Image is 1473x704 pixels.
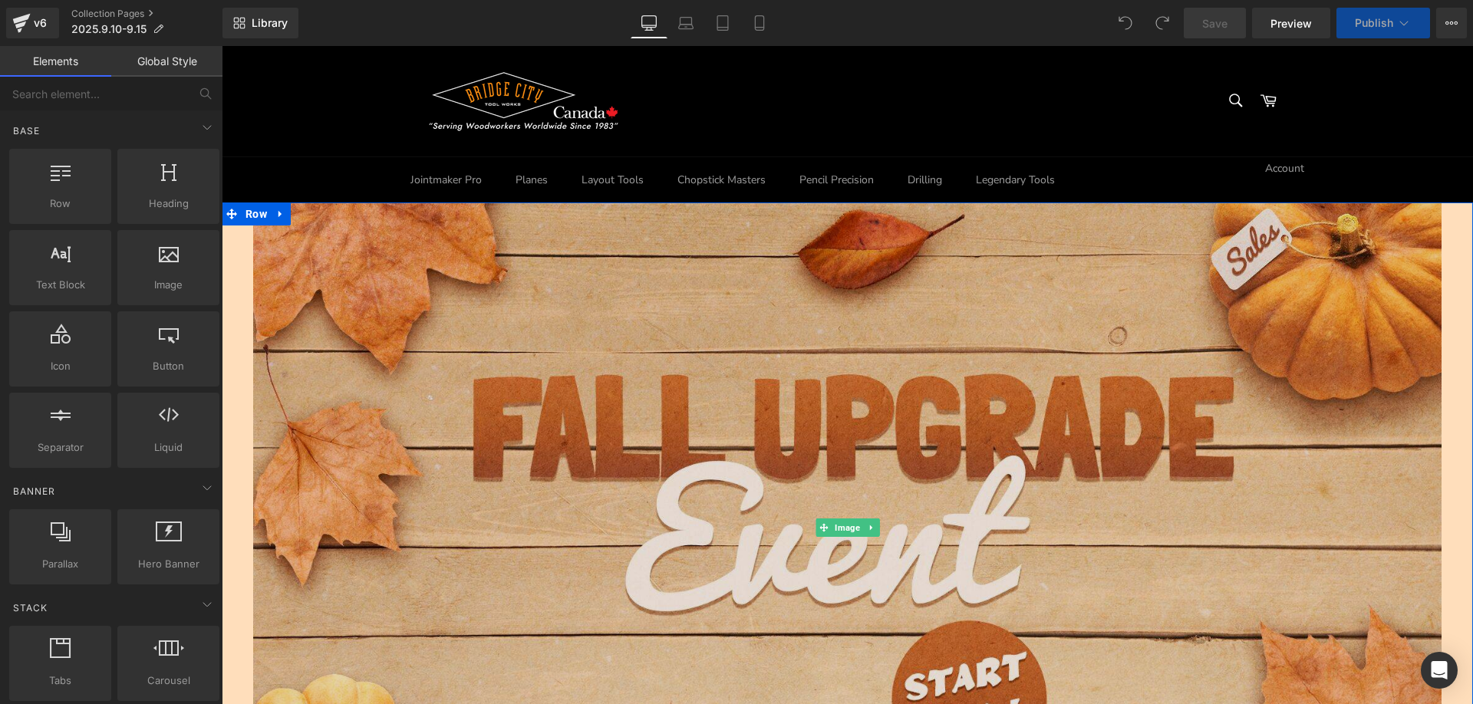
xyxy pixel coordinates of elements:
[562,111,667,156] a: Pencil Precision
[122,673,215,689] span: Carousel
[667,8,704,38] a: Laptop
[1147,8,1178,38] button: Redo
[12,484,57,498] span: Banner
[122,358,215,374] span: Button
[1252,8,1330,38] a: Preview
[1110,8,1141,38] button: Undo
[1436,8,1467,38] button: More
[1421,652,1458,689] div: Open Intercom Messenger
[344,111,437,156] a: Layout Tools
[739,111,849,156] a: Legendary Tools
[122,277,215,293] span: Image
[20,156,49,179] span: Row
[440,111,559,156] a: Chopstick Masters
[1270,15,1312,31] span: Preview
[49,156,69,179] a: Expand / Collapse
[14,439,107,456] span: Separator
[1355,17,1393,29] span: Publish
[122,439,215,456] span: Liquid
[122,556,215,572] span: Hero Banner
[31,13,50,33] div: v6
[12,123,41,138] span: Base
[222,8,298,38] a: New Library
[14,673,107,689] span: Tabs
[12,600,49,615] span: Stack
[278,111,341,156] a: Planes
[741,8,778,38] a: Mobile
[1202,15,1227,31] span: Save
[704,8,741,38] a: Tablet
[189,15,404,95] img: Bridge City Tool Works (CA)
[173,111,275,156] a: Jointmaker Pro
[14,358,107,374] span: Icon
[641,472,657,491] a: Expand / Collapse
[671,111,736,156] a: Drilling
[71,23,147,35] span: 2025.9.10-9.15
[1028,100,1098,145] a: Account
[252,16,288,30] span: Library
[122,196,215,212] span: Heading
[6,8,59,38] a: v6
[610,472,641,491] span: Image
[14,196,107,212] span: Row
[631,8,667,38] a: Desktop
[14,277,107,293] span: Text Block
[71,8,222,20] a: Collection Pages
[111,46,222,77] a: Global Style
[1336,8,1430,38] button: Publish
[14,556,107,572] span: Parallax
